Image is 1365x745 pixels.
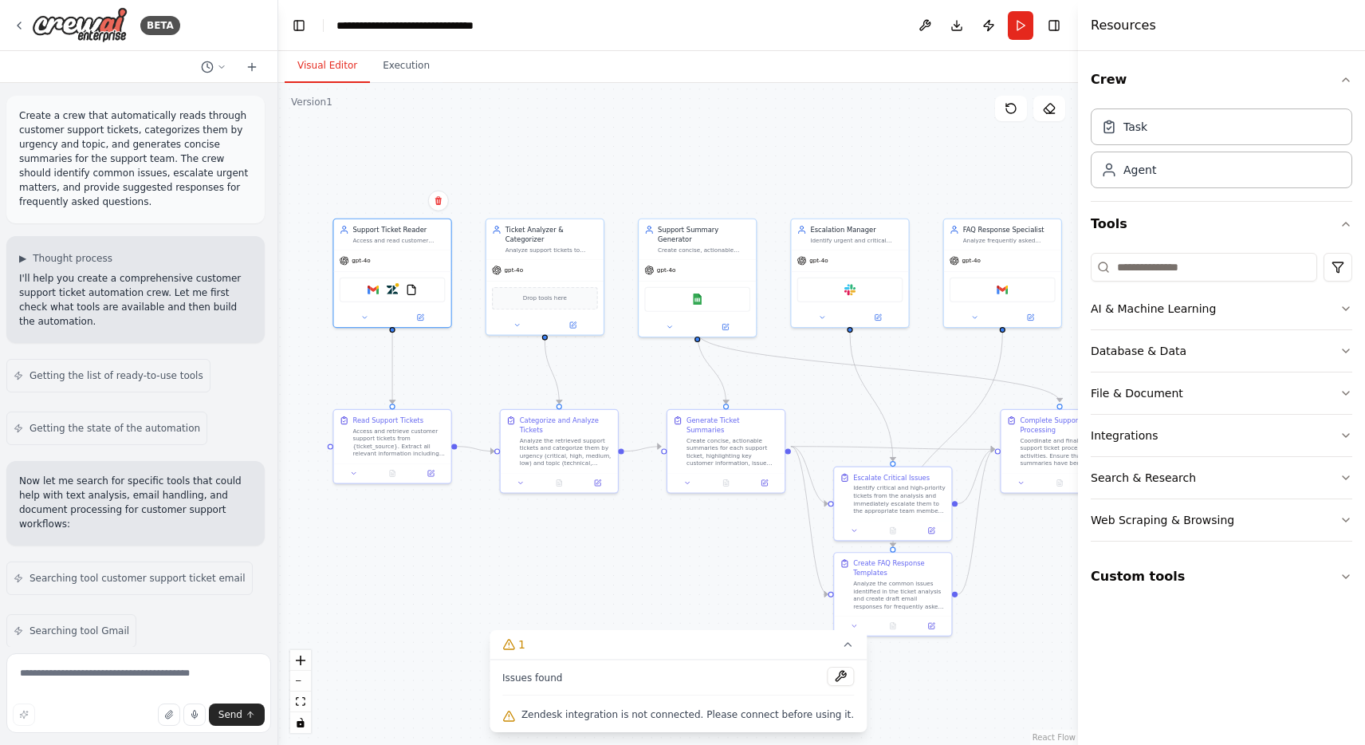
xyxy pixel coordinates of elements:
[1020,436,1112,467] div: Coordinate and finalize all support ticket processing activities. Ensure that ticket summaries ha...
[209,704,265,726] button: Send
[851,312,905,323] button: Open in side panel
[1091,554,1352,599] button: Custom tools
[693,333,1064,402] g: Edge from 0ef14457-ec15-4b22-89fb-e4ceeddee32d to c89519e5-b249-4f4d-b675-6fb3a14f3109
[505,225,598,244] div: Ticket Analyzer & Categorizer
[239,57,265,77] button: Start a new chat
[844,284,856,295] img: Slack
[332,219,451,329] div: Support Ticket ReaderAccess and read customer support tickets from {ticket_source} such as Gmail,...
[1091,470,1196,486] div: Search & Research
[706,477,746,488] button: No output available
[790,219,909,329] div: Escalation ManagerIdentify urgent and critical tickets that require immediate attention, escalate...
[218,708,242,721] span: Send
[1091,16,1156,35] h4: Resources
[873,621,914,632] button: No output available
[13,704,35,726] button: Improve this prompt
[1091,428,1158,443] div: Integrations
[406,284,417,295] img: FileReadTool
[372,467,413,479] button: No output available
[505,246,598,254] div: Analyze support tickets to categorize them by urgency (critical, high, medium, low) and topic (te...
[1020,416,1112,435] div: Complete Support Ticket Processing
[997,284,1008,295] img: Gmail
[833,467,952,542] div: Escalate Critical IssuesIdentify critical and high-priority tickets from the analysis and immedia...
[962,257,980,265] span: gpt-4o
[833,552,952,637] div: Create FAQ Response TemplatesAnalyze the common issues identified in the ticket analysis and crea...
[415,467,447,479] button: Open in side panel
[32,7,128,43] img: Logo
[539,477,580,488] button: No output available
[1043,14,1065,37] button: Hide right sidebar
[791,442,828,509] g: Edge from 06136e04-1305-4133-9e08-fe4fb9c9d9ec to a492289b-c20b-4014-a76e-26c2f9b9e668
[748,477,781,488] button: Open in side panel
[290,650,311,733] div: React Flow controls
[546,319,600,330] button: Open in side panel
[288,14,310,37] button: Hide left sidebar
[963,236,1056,244] div: Analyze frequently asked questions from support tickets and generate suggested template responses...
[1091,288,1352,329] button: AI & Machine Learning
[686,436,779,467] div: Create concise, actionable summaries for each support ticket, highlighting key customer informati...
[285,49,370,83] button: Visual Editor
[502,672,563,684] span: Issues found
[33,252,112,265] span: Thought process
[873,525,914,536] button: No output available
[30,422,200,435] span: Getting the state of the automation
[853,559,946,578] div: Create FAQ Response Templates
[1091,57,1352,102] button: Crew
[290,692,311,712] button: fit view
[370,49,443,83] button: Execution
[943,219,1062,329] div: FAQ Response SpecialistAnalyze frequently asked questions from support tickets and generate sugge...
[1040,477,1080,488] button: No output available
[958,444,995,599] g: Edge from fba0cef1-35fd-46bf-87b2-6c29e8b1d8b3 to c89519e5-b249-4f4d-b675-6fb3a14f3109
[195,57,233,77] button: Switch to previous chat
[387,284,398,295] img: Zendesk
[791,442,995,455] g: Edge from 06136e04-1305-4133-9e08-fe4fb9c9d9ec to c89519e5-b249-4f4d-b675-6fb3a14f3109
[523,294,567,303] span: Drop tools here
[30,572,246,585] span: Searching tool customer support ticket email
[1091,343,1186,359] div: Database & Data
[19,271,252,329] p: I'll help you create a comprehensive customer support ticket automation crew. Let me first check ...
[19,108,252,209] p: Create a crew that automatically reads through customer support tickets, categorizes them by urge...
[30,369,203,382] span: Getting the list of ready-to-use tools
[888,333,1007,546] g: Edge from 1d0bf453-3279-4e18-bf5c-36ed990f45ab to fba0cef1-35fd-46bf-87b2-6c29e8b1d8b3
[428,191,449,211] button: Delete node
[810,236,903,244] div: Identify urgent and critical tickets that require immediate attention, escalate them to appropria...
[693,333,731,404] g: Edge from 0ef14457-ec15-4b22-89fb-e4ceeddee32d to 06136e04-1305-4133-9e08-fe4fb9c9d9ec
[658,225,750,244] div: Support Summary Generator
[520,416,612,435] div: Categorize and Analyze Tickets
[1091,372,1352,414] button: File & Document
[810,225,903,235] div: Escalation Manager
[183,704,206,726] button: Click to speak your automation idea
[853,473,930,483] div: Escalate Critical Issues
[686,416,779,435] div: Generate Ticket Summaries
[845,333,898,461] g: Edge from c4ccb430-4ccb-44f2-8e06-4a5300b9b10d to a492289b-c20b-4014-a76e-26c2f9b9e668
[1123,162,1156,178] div: Agent
[505,266,523,274] span: gpt-4o
[915,525,948,536] button: Open in side panel
[1091,102,1352,201] div: Crew
[291,96,332,108] div: Version 1
[1091,499,1352,541] button: Web Scraping & Browsing
[30,625,129,637] span: Searching tool Gmail
[915,621,948,632] button: Open in side panel
[1091,301,1216,317] div: AI & Machine Learning
[520,436,612,467] div: Analyze the retrieved support tickets and categorize them by urgency (critical, high, medium, low...
[540,341,564,404] g: Edge from 802eedc5-f21d-45d4-bdb4-927e76e68933 to 70bb8839-12a6-46f2-bcb0-03586f2ecdab
[500,409,619,494] div: Categorize and Analyze TicketsAnalyze the retrieved support tickets and categorize them by urgenc...
[1091,457,1352,499] button: Search & Research
[1091,202,1352,246] button: Tools
[352,236,445,244] div: Access and read customer support tickets from {ticket_source} such as Gmail, Zendesk, or uploaded...
[624,442,662,456] g: Edge from 70bb8839-12a6-46f2-bcb0-03586f2ecdab to 06136e04-1305-4133-9e08-fe4fb9c9d9ec
[1091,512,1234,528] div: Web Scraping & Browsing
[486,219,604,336] div: Ticket Analyzer & CategorizerAnalyze support tickets to categorize them by urgency (critical, hig...
[1033,733,1076,742] a: React Flow attribution
[1091,415,1352,456] button: Integrations
[352,416,423,425] div: Read Support Tickets
[393,312,447,323] button: Open in side panel
[336,18,474,34] nav: breadcrumb
[352,225,445,235] div: Support Ticket Reader
[521,708,854,721] span: Zendesk integration is not connected. Please connect before using it.
[809,257,828,265] span: gpt-4o
[658,246,750,254] div: Create concise, actionable summaries of customer support tickets for the support team, highlighti...
[290,712,311,733] button: toggle interactivity
[290,650,311,671] button: zoom in
[853,580,946,610] div: Analyze the common issues identified in the ticket analysis and create draft email responses for ...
